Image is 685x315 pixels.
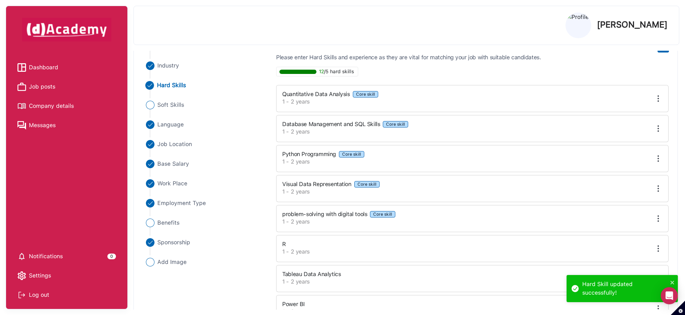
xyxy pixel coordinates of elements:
label: problem-solving with digital tools [282,211,367,217]
button: Set cookie preferences [671,301,685,315]
span: Messages [29,120,56,131]
img: Dashboard icon [17,63,26,72]
span: Job posts [29,81,55,92]
span: Hard Skills [157,81,186,90]
div: Core skill [386,122,405,127]
span: /5 hard skills [324,69,354,75]
label: R [282,241,286,247]
div: Log out [17,290,116,300]
p: [PERSON_NAME] [597,20,668,29]
span: Company details [29,101,74,111]
div: Core skill [373,212,392,217]
label: Tableau Data Analytics [282,271,341,277]
label: Database Management and SQL Skills [282,121,380,127]
button: close [670,278,675,286]
img: edit [654,214,663,223]
img: edit [654,184,663,193]
img: edit [654,244,663,253]
span: Soft Skills [157,101,184,109]
img: ... [146,140,154,149]
label: 1 - 2 years [282,97,565,106]
label: Power BI [282,301,305,307]
div: Core skill [357,182,376,187]
li: Close [144,81,268,90]
span: Job Location [157,140,192,149]
label: 1 - 2 years [282,277,565,286]
label: 1 - 2 years [282,217,565,226]
span: Dashboard [29,62,58,73]
li: Close [144,219,268,227]
span: Add Image [157,258,187,266]
img: Job posts icon [17,82,26,91]
img: ... [146,81,154,90]
img: ... [146,179,154,188]
a: Dashboard iconDashboard [17,62,116,73]
li: Close [144,120,268,129]
p: Please enter Hard Skills and experience as they are vital for matching your job with suitable can... [276,54,669,61]
label: 1 - 2 years [282,127,565,136]
li: Close [144,61,268,70]
div: Open Intercom Messenger [661,287,678,304]
label: 1 - 2 years [282,157,565,166]
li: Close [144,140,268,149]
div: 0 [107,254,116,259]
div: Hard Skill updated successfully! [582,280,668,297]
img: setting [17,271,26,280]
label: 1 - 2 years [282,247,565,256]
label: Python Programming [282,151,336,157]
img: Messages icon [17,121,26,130]
li: Close [144,160,268,168]
img: Profile [566,13,591,38]
div: Core skill [356,92,375,97]
li: Close [144,238,268,247]
img: ... [146,160,154,168]
img: edit [654,154,663,163]
span: Language [157,120,184,129]
span: Work Place [157,179,187,188]
span: Notifications [29,251,63,262]
li: Close [144,258,268,266]
img: edit [654,124,663,133]
span: Sponsorship [157,238,190,247]
img: Log out [17,291,26,299]
img: ... [146,258,154,266]
img: ... [146,120,154,129]
span: 12 [319,69,324,75]
a: Job posts iconJob posts [17,81,116,92]
img: edit [654,94,663,103]
li: Close [144,199,268,207]
span: Employment Type [157,199,206,207]
img: ... [146,101,154,109]
span: Settings [29,270,51,281]
span: Benefits [157,219,179,227]
img: ... [146,199,154,207]
a: Company details iconCompany details [17,101,116,111]
img: setting [17,252,26,261]
label: Quantitative Data Analysis [282,91,350,97]
li: Close [144,179,268,188]
img: ... [146,219,154,227]
span: Base Salary [157,160,189,168]
label: 1 - 2 years [282,187,565,196]
li: Close [144,101,268,109]
img: dAcademy [22,18,111,41]
img: ... [146,61,154,70]
img: Company details icon [17,102,26,110]
a: Messages iconMessages [17,120,116,131]
img: ... [146,238,154,247]
label: Visual Data Representation [282,181,351,187]
div: Core skill [342,152,361,157]
span: Industry [157,61,179,70]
